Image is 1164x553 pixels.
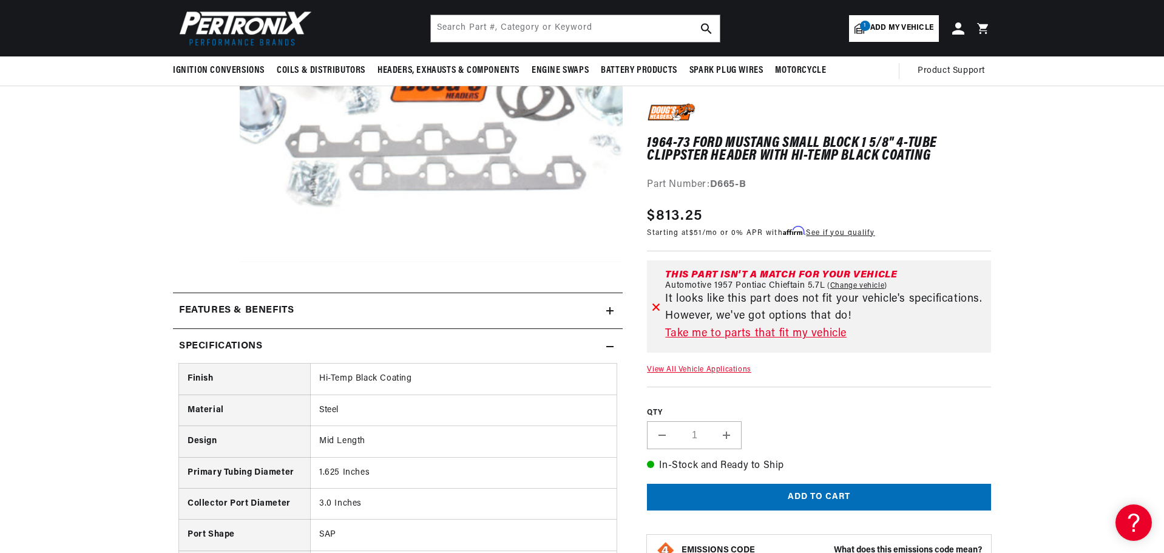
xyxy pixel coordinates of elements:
span: Affirm [783,226,804,236]
summary: Ignition Conversions [173,56,271,85]
td: SAP [310,520,617,551]
p: In-Stock and Ready to Ship [647,459,991,475]
h1: 1964-73 Ford Mustang Small Block 1 5/8" 4-Tube Clippster Header with Hi-Temp Black Coating [647,138,991,163]
th: Design [179,426,310,457]
th: Collector Port Diameter [179,488,310,519]
span: Spark Plug Wires [689,64,763,77]
th: Finish [179,364,310,395]
a: 1Add my vehicle [849,15,939,42]
td: 1.625 Inches [310,457,617,488]
p: Starting at /mo or 0% APR with . [647,227,875,239]
summary: Battery Products [595,56,683,85]
summary: Headers, Exhausts & Components [371,56,526,85]
a: View All Vehicle Applications [647,366,751,373]
a: Take me to parts that fit my vehicle [665,325,986,343]
button: search button [693,15,720,42]
span: Product Support [918,64,985,78]
span: Motorcycle [775,64,826,77]
div: Part Number: [647,177,991,193]
span: Headers, Exhausts & Components [377,64,519,77]
span: 1 [860,21,870,31]
th: Port Shape [179,520,310,551]
td: Mid Length [310,426,617,457]
label: QTY [647,408,991,418]
summary: Engine Swaps [526,56,595,85]
input: Search Part #, Category or Keyword [431,15,720,42]
h2: Features & Benefits [179,303,294,319]
summary: Features & Benefits [173,293,623,328]
span: Automotive 1957 Pontiac Chieftain 5.7L [665,281,825,291]
a: Change vehicle [827,281,887,291]
img: Pertronix [173,7,313,49]
summary: Product Support [918,56,991,86]
strong: D665-B [710,180,746,189]
span: Engine Swaps [532,64,589,77]
p: It looks like this part does not fit your vehicle's specifications. However, we've got options th... [665,291,986,326]
td: Steel [310,395,617,426]
summary: Specifications [173,329,623,364]
h2: Specifications [179,339,262,355]
a: See if you qualify - Learn more about Affirm Financing (opens in modal) [806,229,875,237]
td: Hi-Temp Black Coating [310,364,617,395]
span: Add my vehicle [870,22,933,34]
th: Primary Tubing Diameter [179,457,310,488]
span: $813.25 [647,205,702,227]
span: Ignition Conversions [173,64,265,77]
span: $51 [689,229,702,237]
span: Coils & Distributors [277,64,365,77]
span: Battery Products [601,64,677,77]
td: 3.0 Inches [310,488,617,519]
summary: Spark Plug Wires [683,56,770,85]
div: This part isn't a match for your vehicle [665,270,986,280]
summary: Motorcycle [769,56,832,85]
summary: Coils & Distributors [271,56,371,85]
th: Material [179,395,310,426]
button: Add to cart [647,484,991,511]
